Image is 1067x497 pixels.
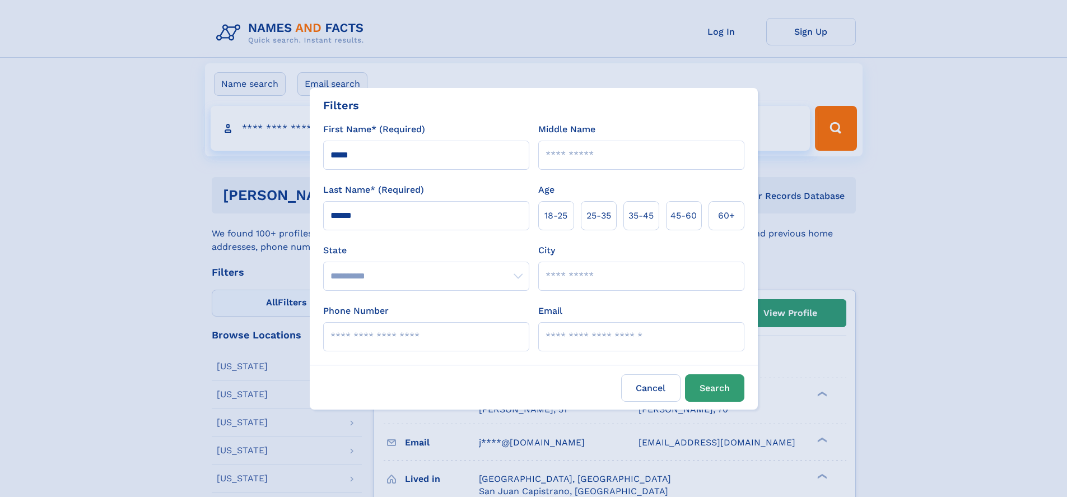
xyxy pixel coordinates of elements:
[670,209,697,222] span: 45‑60
[323,123,425,136] label: First Name* (Required)
[538,183,555,197] label: Age
[685,374,744,402] button: Search
[323,304,389,318] label: Phone Number
[323,97,359,114] div: Filters
[323,244,529,257] label: State
[544,209,567,222] span: 18‑25
[538,304,562,318] label: Email
[586,209,611,222] span: 25‑35
[621,374,681,402] label: Cancel
[538,123,595,136] label: Middle Name
[323,183,424,197] label: Last Name* (Required)
[628,209,654,222] span: 35‑45
[538,244,555,257] label: City
[718,209,735,222] span: 60+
